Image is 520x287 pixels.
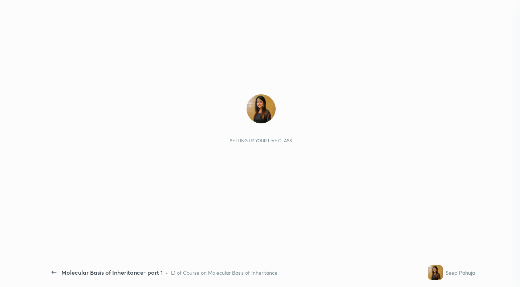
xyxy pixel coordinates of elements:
[428,265,443,280] img: 58ed4ad59f8a43f3830ec3660d66f06a.jpg
[446,269,475,276] div: Seep Pahuja
[230,138,292,143] div: Setting up your live class
[171,269,277,276] div: L1 of Course on Molecular Basis of Inheritance
[247,94,276,123] img: 58ed4ad59f8a43f3830ec3660d66f06a.jpg
[61,268,163,277] div: Molecular Basis of Inheritance- part 1
[166,269,168,276] div: •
